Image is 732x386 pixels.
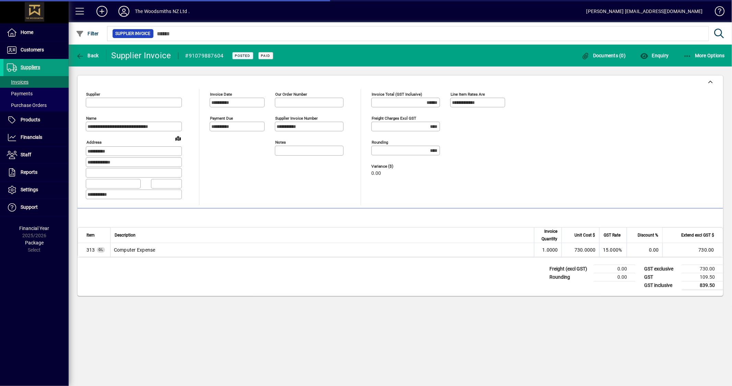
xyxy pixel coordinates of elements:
[210,116,233,121] mat-label: Payment due
[21,29,33,35] span: Home
[599,243,627,257] td: 15.000%
[682,49,727,62] button: More Options
[110,243,534,257] td: Computer Expense
[113,5,135,17] button: Profile
[275,116,318,121] mat-label: Supplier invoice number
[20,226,49,231] span: Financial Year
[69,49,106,62] app-page-header-button: Back
[638,49,670,62] button: Enquiry
[173,133,184,144] a: View on map
[681,231,714,239] span: Extend excl GST $
[641,273,682,281] td: GST
[261,53,270,58] span: Paid
[7,102,47,108] span: Purchase Orders
[546,273,594,281] td: Rounding
[662,243,723,257] td: 730.00
[21,204,38,210] span: Support
[641,281,682,290] td: GST inclusive
[371,171,381,176] span: 0.00
[86,92,100,97] mat-label: Supplier
[235,53,251,58] span: Posted
[7,91,33,96] span: Payments
[74,27,101,40] button: Filter
[451,92,485,97] mat-label: Line item rates are
[275,92,307,97] mat-label: Our order number
[710,1,723,24] a: Knowledge Base
[604,231,620,239] span: GST Rate
[3,199,69,216] a: Support
[538,228,557,243] span: Invoice Quantity
[21,117,40,122] span: Products
[86,116,96,121] mat-label: Name
[3,111,69,129] a: Products
[372,140,388,145] mat-label: Rounding
[86,246,95,253] span: Computer Expense
[91,5,113,17] button: Add
[638,231,658,239] span: Discount %
[25,240,44,245] span: Package
[115,30,151,37] span: Supplier Invoice
[3,146,69,164] a: Staff
[21,64,40,70] span: Suppliers
[21,152,31,157] span: Staff
[371,164,413,169] span: Variance ($)
[586,6,703,17] div: [PERSON_NAME] [EMAIL_ADDRESS][DOMAIN_NAME]
[76,31,99,36] span: Filter
[3,24,69,41] a: Home
[3,41,69,59] a: Customers
[580,49,628,62] button: Documents (0)
[3,76,69,88] a: Invoices
[21,134,42,140] span: Financials
[86,231,95,239] span: Item
[3,129,69,146] a: Financials
[683,53,725,58] span: More Options
[135,6,190,17] div: The Woodsmiths NZ Ltd .
[641,265,682,273] td: GST exclusive
[74,49,101,62] button: Back
[594,273,635,281] td: 0.00
[275,140,286,145] mat-label: Notes
[594,265,635,273] td: 0.00
[372,92,422,97] mat-label: Invoice Total (GST inclusive)
[98,248,103,252] span: GL
[3,164,69,181] a: Reports
[76,53,99,58] span: Back
[3,88,69,99] a: Payments
[682,265,723,273] td: 730.00
[581,53,626,58] span: Documents (0)
[21,169,37,175] span: Reports
[372,116,416,121] mat-label: Freight charges excl GST
[682,281,723,290] td: 839.50
[561,243,599,257] td: 730.0000
[210,92,232,97] mat-label: Invoice date
[574,231,595,239] span: Unit Cost $
[112,50,171,61] div: Supplier Invoice
[7,79,28,85] span: Invoices
[546,265,594,273] td: Freight (excl GST)
[627,243,662,257] td: 0.00
[21,187,38,192] span: Settings
[682,273,723,281] td: 109.50
[3,181,69,198] a: Settings
[534,243,561,257] td: 1.0000
[21,47,44,52] span: Customers
[185,50,224,61] div: #91079887604
[3,99,69,111] a: Purchase Orders
[640,53,669,58] span: Enquiry
[115,231,136,239] span: Description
